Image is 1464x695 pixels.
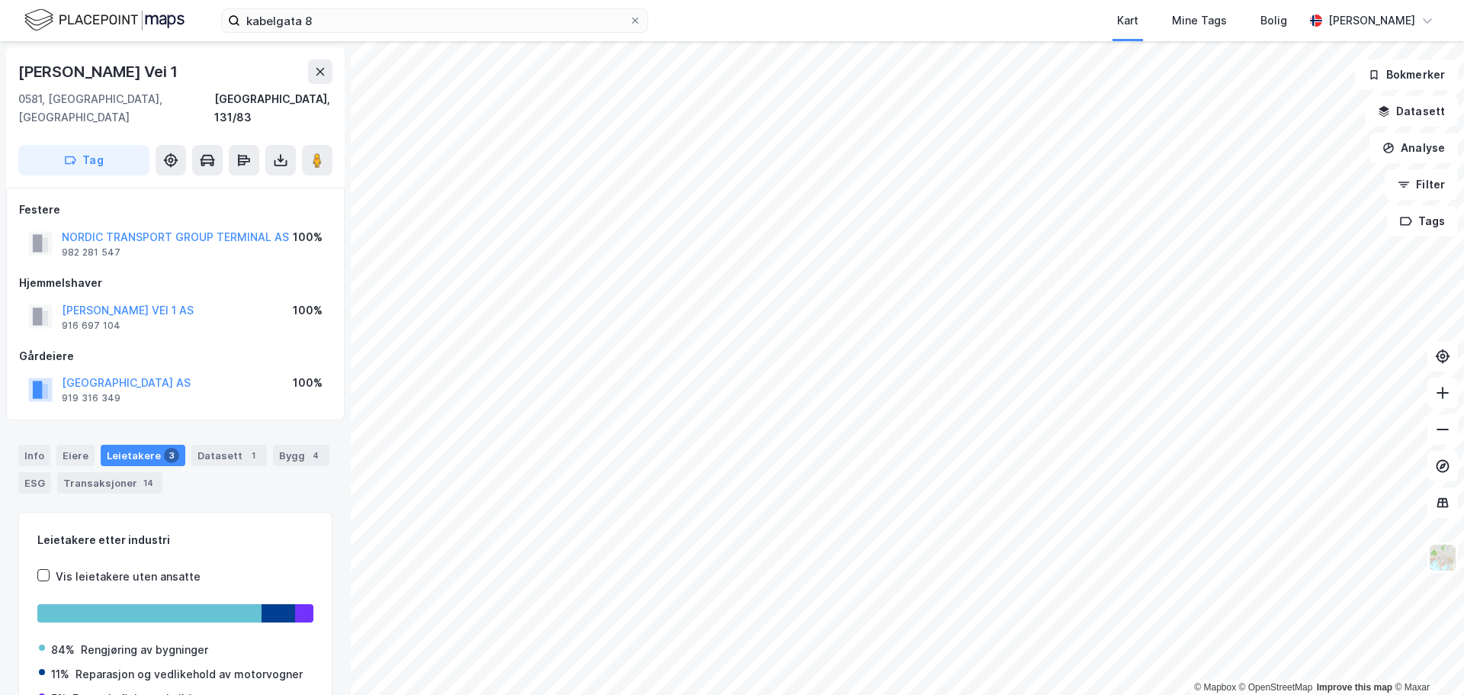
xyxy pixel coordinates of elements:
div: [PERSON_NAME] Vei 1 [18,60,181,84]
div: Reparasjon og vedlikehold av motorvogner [75,665,303,684]
div: 14 [140,475,156,491]
div: 100% [293,228,323,246]
button: Filter [1385,169,1458,200]
div: 100% [293,301,323,320]
div: ESG [18,472,51,494]
img: Z [1428,543,1457,572]
div: 982 281 547 [62,246,120,259]
div: 1 [246,448,261,463]
div: 0581, [GEOGRAPHIC_DATA], [GEOGRAPHIC_DATA] [18,90,214,127]
div: Vis leietakere uten ansatte [56,568,201,586]
div: Bygg [273,445,329,466]
div: Gårdeiere [19,347,332,365]
div: Bolig [1260,11,1287,30]
div: 4 [308,448,323,463]
div: Festere [19,201,332,219]
a: Improve this map [1317,682,1392,693]
button: Tag [18,145,149,175]
div: Datasett [191,445,267,466]
div: Eiere [56,445,95,466]
div: 100% [293,374,323,392]
div: [PERSON_NAME] [1328,11,1415,30]
button: Bokmerker [1355,60,1458,90]
div: Mine Tags [1172,11,1227,30]
a: OpenStreetMap [1239,682,1313,693]
div: [GEOGRAPHIC_DATA], 131/83 [214,90,332,127]
div: 3 [164,448,179,463]
div: 919 316 349 [62,392,120,404]
div: Transaksjoner [57,472,162,494]
div: Leietakere [101,445,185,466]
div: 916 697 104 [62,320,120,332]
div: Kontrollprogram for chat [1388,622,1464,695]
div: Info [18,445,50,466]
button: Tags [1387,206,1458,236]
div: Leietakere etter industri [37,531,313,549]
div: 84% [51,641,75,659]
div: Kart [1117,11,1138,30]
img: logo.f888ab2527a4732fd821a326f86c7f29.svg [24,7,185,34]
div: Hjemmelshaver [19,274,332,292]
button: Datasett [1365,96,1458,127]
input: Søk på adresse, matrikkel, gårdeiere, leietakere eller personer [240,9,629,32]
div: Rengjøring av bygninger [81,641,208,659]
div: 11% [51,665,69,684]
a: Mapbox [1194,682,1236,693]
button: Analyse [1369,133,1458,163]
iframe: Chat Widget [1388,622,1464,695]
